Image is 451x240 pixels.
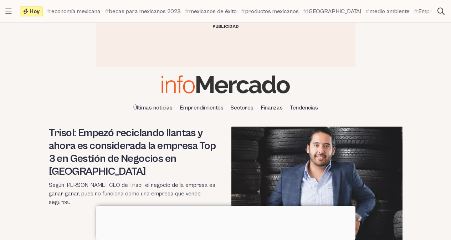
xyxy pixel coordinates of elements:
a: [GEOGRAPHIC_DATA] [303,7,361,16]
span: productos mexicanos [245,7,299,16]
a: medio ambiente [365,7,410,16]
a: Emprendimientos [177,102,226,114]
span: becas para mexicanos 2023 [109,7,181,16]
span: [GEOGRAPHIC_DATA] [307,7,361,16]
span: economía mexicana [51,7,101,16]
a: Finanzas [258,102,286,114]
a: Sectores [228,102,256,114]
a: Últimas noticias [130,102,175,114]
span: mexicanos de éxito [189,7,237,16]
span: medio ambiente [370,7,410,16]
a: mexicanos de éxito [185,7,237,16]
iframe: Advertisement [96,206,355,238]
iframe: Advertisement [96,33,355,65]
a: economía mexicana [47,7,101,16]
span: Hoy [30,9,40,14]
a: Tendencias [287,102,321,114]
img: Infomercado México logo [162,75,290,93]
a: becas para mexicanos 2023 [105,7,181,16]
a: Trisol: Empezó reciclando llantas y ahora es considerada la empresa Top 3 en Gestión de Negocios ... [49,127,216,178]
a: productos mexicanos [241,7,299,16]
div: Publicidad [96,22,355,31]
p: Según [PERSON_NAME], CEO de Trisol, el negocio de la empresa es ganar-ganar, pues no funciona com... [49,181,220,206]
